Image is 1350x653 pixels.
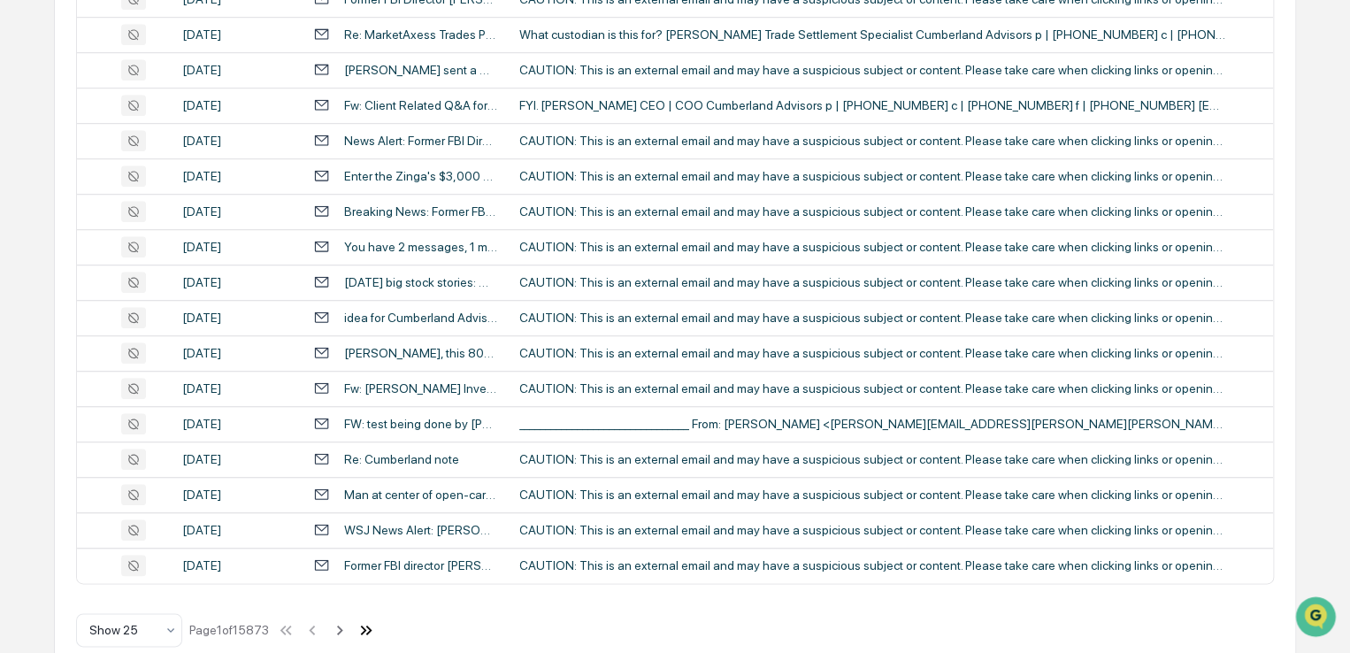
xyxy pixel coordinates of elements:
[519,381,1227,396] div: CAUTION: This is an external email and may have a suspicious subject or content. Please take care...
[344,558,498,572] div: Former FBI director [PERSON_NAME] indicted
[519,523,1227,537] div: CAUTION: This is an external email and may have a suspicious subject or content. Please take care...
[519,240,1227,254] div: CAUTION: This is an external email and may have a suspicious subject or content. Please take care...
[519,27,1227,42] div: What custodian is this for? [PERSON_NAME] Trade Settlement Specialist Cumberland Advisors p | [PH...
[519,452,1227,466] div: CAUTION: This is an external email and may have a suspicious subject or content. Please take care...
[344,204,498,219] div: Breaking News: Former FBI director [PERSON_NAME] indicted amid [PERSON_NAME] push to prosecute foes
[344,63,498,77] div: [PERSON_NAME] sent a message
[519,204,1227,219] div: CAUTION: This is an external email and may have a suspicious subject or content. Please take care...
[182,275,293,289] div: [DATE]
[519,311,1227,325] div: CAUTION: This is an external email and may have a suspicious subject or content. Please take care...
[1293,595,1341,642] iframe: Open customer support
[182,311,293,325] div: [DATE]
[182,169,293,183] div: [DATE]
[344,381,498,396] div: Fw: [PERSON_NAME] Investment Mgt Wine, Women and Wealth "Big Beautiful Bill" Video/Slides
[519,63,1227,77] div: CAUTION: This is an external email and may have a suspicious subject or content. Please take care...
[189,623,269,637] div: Page 1 of 15873
[182,134,293,148] div: [DATE]
[519,275,1227,289] div: CAUTION: This is an external email and may have a suspicious subject or content. Please take care...
[182,27,293,42] div: [DATE]
[18,258,32,273] div: 🔎
[344,488,498,502] div: Man at center of open-carry gun ruling calls himself ‘patriot’
[128,225,142,239] div: 🗄️
[519,417,1227,431] div: ________________________________ From: [PERSON_NAME] <[PERSON_NAME][EMAIL_ADDRESS][PERSON_NAME][P...
[519,98,1227,112] div: FYI. [PERSON_NAME] CEO | COO Cumberland Advisors p | [PHONE_NUMBER] c | [PHONE_NUMBER] f | [PHONE...
[182,558,293,572] div: [DATE]
[60,153,224,167] div: We're available if you need us!
[519,134,1227,148] div: CAUTION: This is an external email and may have a suspicious subject or content. Please take care...
[125,299,214,313] a: Powered byPylon
[344,311,498,325] div: idea for Cumberland Advisors's loan processing team
[344,452,459,466] div: Re: Cumberland note
[60,135,290,153] div: Start new chat
[182,488,293,502] div: [DATE]
[182,346,293,360] div: [DATE]
[344,169,498,183] div: Enter the Zinga's $3,000 Home Improvement Giveaway [DATE]!
[344,134,498,148] div: News Alert: Former FBI Director [PERSON_NAME] indicted
[344,275,498,289] div: [DATE] big stock stories: What's likely to move the market in the next trading session
[344,523,498,537] div: WSJ News Alert: [PERSON_NAME] Indicted on False Statement Charges
[182,452,293,466] div: [DATE]
[344,346,498,360] div: [PERSON_NAME], this 80K Points offer is a great summer send-off.
[18,225,32,239] div: 🖐️
[18,135,50,167] img: 1746055101610-c473b297-6a78-478c-a979-82029cc54cd1
[35,257,111,274] span: Data Lookup
[344,27,498,42] div: Re: MarketAxess Trades Pending Affirmation [DATE]-CUMBERLAND ADVISORS, INC.
[121,216,226,248] a: 🗄️Attestations
[182,204,293,219] div: [DATE]
[182,63,293,77] div: [DATE]
[519,169,1227,183] div: CAUTION: This is an external email and may have a suspicious subject or content. Please take care...
[182,240,293,254] div: [DATE]
[519,346,1227,360] div: CAUTION: This is an external email and may have a suspicious subject or content. Please take care...
[344,240,498,254] div: You have 2 messages, 1 mention
[182,523,293,537] div: [DATE]
[182,381,293,396] div: [DATE]
[35,223,114,241] span: Preclearance
[11,216,121,248] a: 🖐️Preclearance
[519,488,1227,502] div: CAUTION: This is an external email and may have a suspicious subject or content. Please take care...
[146,223,219,241] span: Attestations
[182,98,293,112] div: [DATE]
[344,98,498,112] div: Fw: Client Related Q&A for Advisors
[18,37,322,65] p: How can we help?
[11,250,119,281] a: 🔎Data Lookup
[182,417,293,431] div: [DATE]
[344,417,498,431] div: FW: test being done by [PERSON_NAME] - please ignore
[176,300,214,313] span: Pylon
[519,558,1227,572] div: CAUTION: This is an external email and may have a suspicious subject or content. Please take care...
[301,141,322,162] button: Start new chat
